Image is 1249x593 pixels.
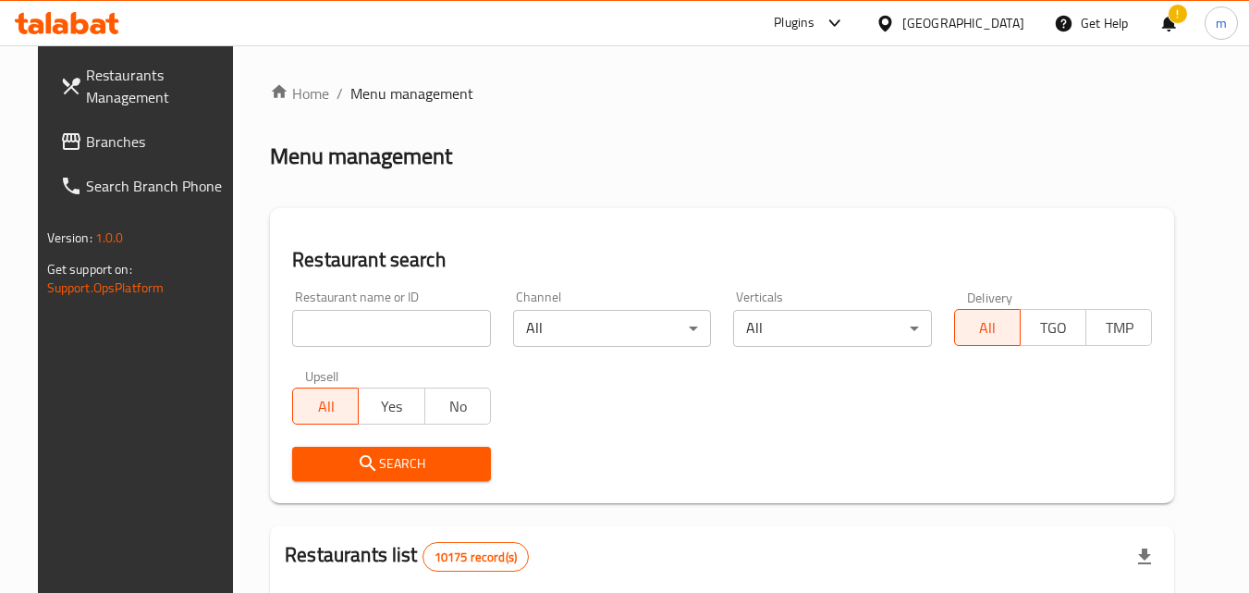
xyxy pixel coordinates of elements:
[47,257,132,281] span: Get support on:
[292,246,1152,274] h2: Restaurant search
[962,315,1013,341] span: All
[954,309,1021,346] button: All
[86,130,232,153] span: Branches
[433,393,484,420] span: No
[292,388,359,425] button: All
[45,119,247,164] a: Branches
[350,82,473,105] span: Menu management
[1020,309,1086,346] button: TGO
[1122,535,1167,579] div: Export file
[358,388,424,425] button: Yes
[1094,315,1145,341] span: TMP
[47,226,92,250] span: Version:
[285,541,529,572] h2: Restaurants list
[305,369,339,382] label: Upsell
[292,310,491,347] input: Search for restaurant name or ID..
[774,12,814,34] div: Plugins
[902,13,1024,33] div: [GEOGRAPHIC_DATA]
[337,82,343,105] li: /
[45,53,247,119] a: Restaurants Management
[1028,315,1079,341] span: TGO
[424,388,491,425] button: No
[86,175,232,197] span: Search Branch Phone
[1085,309,1152,346] button: TMP
[1216,13,1227,33] span: m
[513,310,712,347] div: All
[733,310,932,347] div: All
[307,452,476,476] span: Search
[967,290,1013,303] label: Delivery
[86,64,232,108] span: Restaurants Management
[270,82,1174,105] nav: breadcrumb
[422,542,529,572] div: Total records count
[270,142,452,171] h2: Menu management
[423,549,528,566] span: 10175 record(s)
[270,82,329,105] a: Home
[366,393,417,420] span: Yes
[95,226,124,250] span: 1.0.0
[47,276,165,300] a: Support.OpsPlatform
[45,164,247,208] a: Search Branch Phone
[300,393,351,420] span: All
[292,447,491,481] button: Search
